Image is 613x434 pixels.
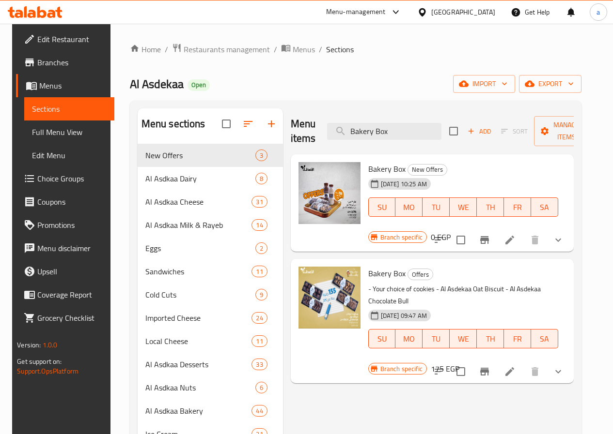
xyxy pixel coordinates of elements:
[24,120,114,144] a: Full Menu View
[373,332,392,346] span: SU
[534,116,599,146] button: Manage items
[399,200,419,214] span: MO
[531,197,558,217] button: SA
[481,200,500,214] span: TH
[24,144,114,167] a: Edit Menu
[251,196,267,208] div: items
[37,242,107,254] span: Menu disclaimer
[251,312,267,324] div: items
[256,151,267,160] span: 3
[184,44,270,55] span: Restaurants management
[535,332,554,346] span: SA
[504,329,531,348] button: FR
[236,112,260,135] span: Sort sections
[547,360,570,383] button: show more
[408,164,447,176] div: New Offers
[16,28,114,51] a: Edit Restaurant
[37,173,107,184] span: Choice Groups
[138,237,283,260] div: Eggs2
[252,406,267,416] span: 44
[451,230,471,250] span: Select to update
[504,197,531,217] button: FR
[319,44,322,55] li: /
[466,126,492,137] span: Add
[255,382,267,393] div: items
[145,289,255,300] div: Cold Cuts
[473,360,496,383] button: Branch-specific-item
[24,97,114,120] a: Sections
[145,196,252,208] div: Al Asdkaa Cheese
[16,237,114,260] a: Menu disclaimer
[426,200,446,214] span: TU
[37,266,107,277] span: Upsell
[17,339,41,351] span: Version:
[431,7,495,17] div: [GEOGRAPHIC_DATA]
[256,244,267,253] span: 2
[37,219,107,231] span: Promotions
[145,359,252,370] span: Al Asdkaa Desserts
[454,332,473,346] span: WE
[408,164,447,175] span: New Offers
[527,78,574,90] span: export
[138,283,283,306] div: Cold Cuts9
[427,360,451,383] button: sort-choices
[43,339,58,351] span: 1.0.0
[138,213,283,237] div: Al Asdkaa Milk & Rayeb14
[423,197,450,217] button: TU
[145,219,252,231] span: Al Asdkaa Milk & Rayeb
[252,267,267,276] span: 11
[130,44,161,55] a: Home
[256,290,267,299] span: 9
[326,44,354,55] span: Sections
[37,312,107,324] span: Grocery Checklist
[251,335,267,347] div: items
[454,200,473,214] span: WE
[188,79,210,91] div: Open
[145,335,252,347] span: Local Cheese
[252,221,267,230] span: 14
[508,200,527,214] span: FR
[255,150,267,161] div: items
[216,114,236,134] span: Select all sections
[293,44,315,55] span: Menus
[145,150,255,161] span: New Offers
[37,196,107,208] span: Coupons
[552,366,564,377] svg: Show Choices
[443,121,464,141] span: Select section
[138,376,283,399] div: Al Asdkaa Nuts6
[427,228,451,252] button: sort-choices
[453,75,515,93] button: import
[473,228,496,252] button: Branch-specific-item
[145,242,255,254] span: Eggs
[299,267,361,329] img: Bakery Box
[368,266,406,281] span: Bakery Box
[138,167,283,190] div: Al Asdkaa Dairy8
[16,260,114,283] a: Upsell
[37,33,107,45] span: Edit Restaurant
[252,337,267,346] span: 11
[16,74,114,97] a: Menus
[37,289,107,300] span: Coverage Report
[252,360,267,369] span: 33
[252,314,267,323] span: 24
[256,174,267,183] span: 8
[477,329,504,348] button: TH
[138,306,283,329] div: Imported Cheese24
[451,361,471,382] span: Select to update
[377,180,431,189] span: [DATE] 10:25 AM
[368,329,396,348] button: SU
[32,150,107,161] span: Edit Menu
[368,162,406,176] span: Bakery Box
[547,228,570,252] button: show more
[395,329,423,348] button: MO
[145,382,255,393] div: Al Asdkaa Nuts
[481,332,500,346] span: TH
[16,306,114,329] a: Grocery Checklist
[408,269,433,280] div: Offers
[523,228,547,252] button: delete
[408,269,433,280] span: Offers
[373,200,392,214] span: SU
